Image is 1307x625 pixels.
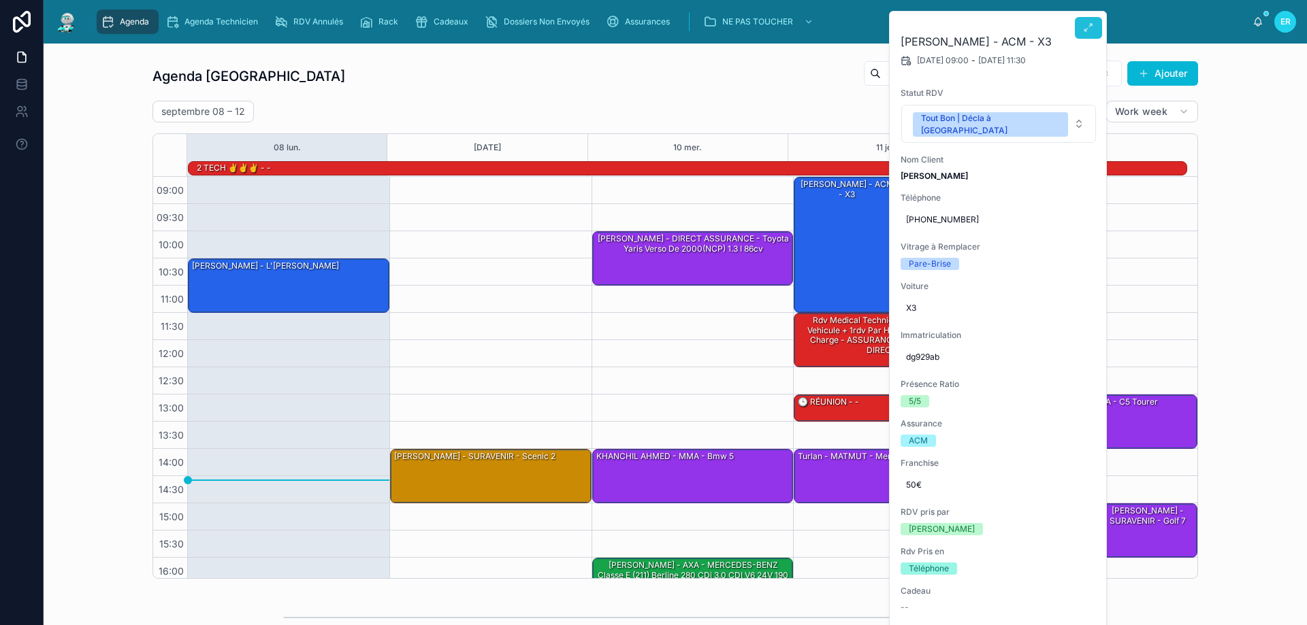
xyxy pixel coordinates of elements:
[901,241,1097,252] span: Vitrage à Remplacer
[155,484,187,495] span: 14:30
[909,435,928,447] div: ACM
[906,303,1091,314] span: X3
[901,458,1097,469] span: Franchise
[155,266,187,277] span: 10:30
[152,67,345,86] h1: Agenda [GEOGRAPHIC_DATA]
[906,479,1091,490] span: 50€
[97,10,159,34] a: Agenda
[155,375,187,386] span: 12:30
[161,10,268,34] a: Agenda Technicien
[153,212,187,223] span: 09:30
[794,314,995,367] div: rdv medical technicien seul ( pas de gros vehicule + 1rdv par heure prevoir la prise en charge - ...
[794,395,995,421] div: 🕒 RÉUNION - -
[595,559,792,591] div: [PERSON_NAME] - AXA - MERCEDES-BENZ Classe E (211) Berline 280 CDi 3.0 CDI V6 24V 190 cv Boîte auto
[155,565,187,577] span: 16:00
[156,538,187,550] span: 15:30
[796,396,860,408] div: 🕒 RÉUNION - -
[1106,101,1198,122] button: Work week
[189,259,389,312] div: [PERSON_NAME] - L'[PERSON_NAME]
[355,10,408,34] a: Rack
[155,429,187,441] span: 13:30
[796,178,897,201] div: [PERSON_NAME] - ACM - X3
[595,450,735,462] div: KHANCHIL AHMED - MMA - Bmw 5
[699,10,820,34] a: NE PAS TOUCHER
[595,233,792,255] div: [PERSON_NAME] - DIRECT ASSURANCE - Toyota Yaris verso de 2000(NCP) 1.3 i 86cv
[504,16,590,27] span: Dossiers Non Envoyés
[155,239,187,250] span: 10:00
[410,10,478,34] a: Cadeaux
[90,7,1253,37] div: scrollable content
[909,258,951,270] div: Pare-Brise
[157,293,187,305] span: 11:00
[876,134,899,161] button: 11 jeu.
[1115,105,1167,118] span: Work week
[434,16,468,27] span: Cadeaux
[796,314,994,356] div: rdv medical technicien seul ( pas de gros vehicule + 1rdv par heure prevoir la prise en charge - ...
[161,105,245,118] h2: septembre 08 – 12
[481,10,599,34] a: Dossiers Non Envoyés
[901,171,968,181] strong: [PERSON_NAME]
[901,379,1097,390] span: Présence Ratio
[274,134,301,161] button: 08 lun.
[917,55,969,66] span: [DATE] 09:00
[155,402,187,413] span: 13:00
[796,450,934,462] div: Turlan - MATMUT - Mercedes CLA
[901,281,1097,292] span: Voiture
[901,192,1097,203] span: Téléphone
[901,105,1096,143] button: Select Button
[1127,61,1198,86] button: Ajouter
[625,16,670,27] span: Assurances
[901,546,1097,557] span: Rdv Pris en
[909,562,949,575] div: Téléphone
[901,507,1097,518] span: RDV pris par
[270,10,353,34] a: RDV Annulés
[901,602,909,613] span: --
[153,184,187,196] span: 09:00
[184,16,258,27] span: Agenda Technicien
[155,456,187,468] span: 14:00
[794,178,898,312] div: [PERSON_NAME] - ACM - X3
[602,10,679,34] a: Assurances
[195,162,272,174] div: 2 TECH ✌️✌️✌️ - -
[901,154,1097,165] span: Nom Client
[901,88,1097,99] span: Statut RDV
[1097,504,1197,557] div: [PERSON_NAME] - SURAVENIR - Golf 7
[722,16,793,27] span: NE PAS TOUCHER
[195,161,272,175] div: 2 TECH ✌️✌️✌️ - -
[901,418,1097,429] span: Assurance
[1280,16,1291,27] span: ER
[157,320,187,332] span: 11:30
[909,395,921,407] div: 5/5
[391,450,591,503] div: [PERSON_NAME] - SURAVENIR - Scenic 2
[901,33,1097,50] h2: [PERSON_NAME] - ACM - X3
[909,523,975,535] div: [PERSON_NAME]
[906,352,1091,362] span: dg929ab
[901,330,1097,341] span: Immatriculation
[1099,505,1196,527] div: [PERSON_NAME] - SURAVENIR - Golf 7
[794,450,995,503] div: Turlan - MATMUT - Mercedes CLA
[54,11,79,33] img: App logo
[156,511,187,522] span: 15:00
[673,134,702,161] button: 10 mer.
[921,112,1060,137] div: Tout Bon | Décla à [GEOGRAPHIC_DATA]
[593,558,793,611] div: [PERSON_NAME] - AXA - MERCEDES-BENZ Classe E (211) Berline 280 CDi 3.0 CDI V6 24V 190 cv Boîte auto
[593,232,793,285] div: [PERSON_NAME] - DIRECT ASSURANCE - Toyota Yaris verso de 2000(NCP) 1.3 i 86cv
[393,450,557,462] div: [PERSON_NAME] - SURAVENIR - Scenic 2
[293,16,343,27] span: RDV Annulés
[906,214,1091,225] span: [PHONE_NUMBER]
[474,134,501,161] button: [DATE]
[978,55,1026,66] span: [DATE] 11:30
[155,348,187,359] span: 12:00
[971,55,975,66] span: -
[120,16,149,27] span: Agenda
[593,450,793,503] div: KHANCHIL AHMED - MMA - Bmw 5
[378,16,398,27] span: Rack
[901,586,1097,596] span: Cadeau
[191,260,340,272] div: [PERSON_NAME] - L'[PERSON_NAME]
